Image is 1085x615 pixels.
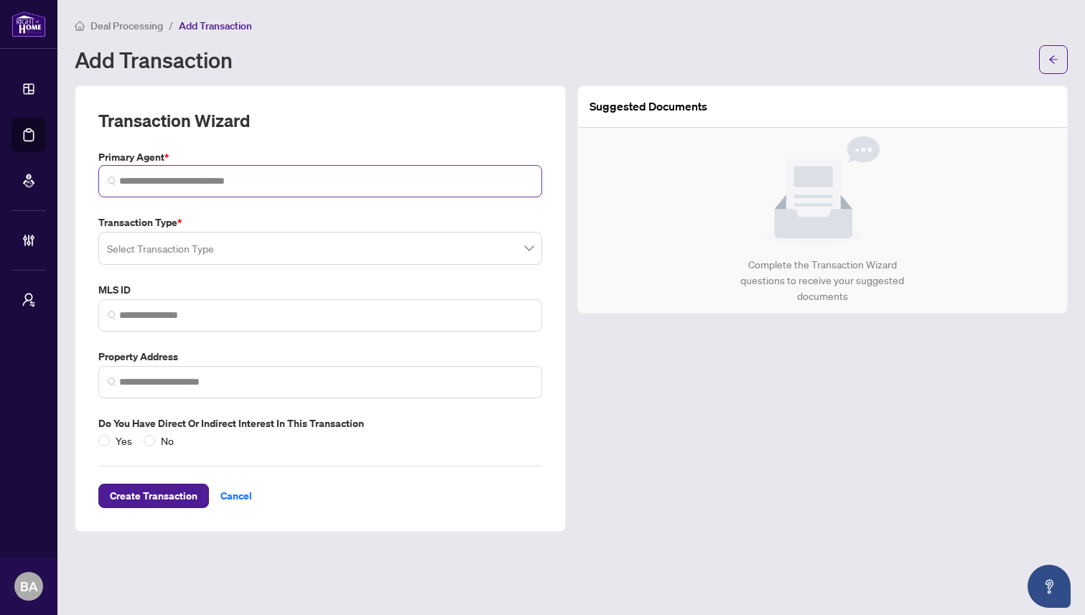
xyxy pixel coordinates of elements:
[765,136,880,245] img: Null State Icon
[110,484,197,507] span: Create Transaction
[220,484,252,507] span: Cancel
[590,98,707,116] article: Suggested Documents
[108,311,116,319] img: search_icon
[98,149,542,165] label: Primary Agent
[75,48,233,71] h1: Add Transaction
[98,215,542,230] label: Transaction Type
[209,484,264,508] button: Cancel
[108,377,116,386] img: search_icon
[22,293,36,307] span: user-switch
[98,282,542,298] label: MLS ID
[90,19,163,32] span: Deal Processing
[98,484,209,508] button: Create Transaction
[179,19,252,32] span: Add Transaction
[98,109,250,132] h2: Transaction Wizard
[98,416,542,431] label: Do you have direct or indirect interest in this transaction
[169,17,173,34] li: /
[11,11,46,37] img: logo
[1048,55,1058,65] span: arrow-left
[98,349,542,365] label: Property Address
[20,576,38,596] span: BA
[155,433,180,449] span: No
[110,433,138,449] span: Yes
[75,21,85,31] span: home
[725,257,920,304] div: Complete the Transaction Wizard questions to receive your suggested documents
[108,177,116,185] img: search_icon
[1028,565,1071,608] button: Open asap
